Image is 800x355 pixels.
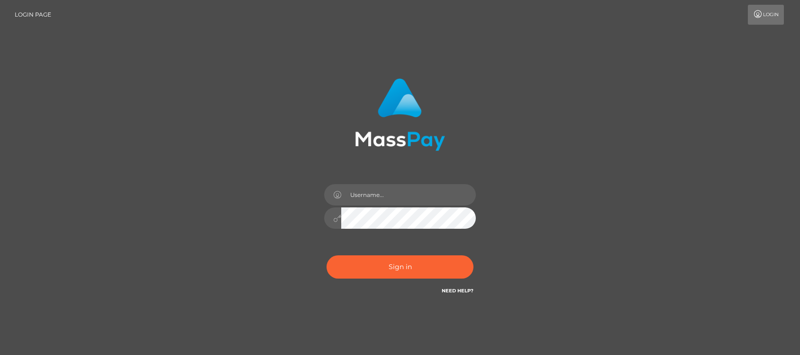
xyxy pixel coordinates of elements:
[15,5,51,25] a: Login Page
[442,288,473,294] a: Need Help?
[355,78,445,151] img: MassPay Login
[341,184,476,206] input: Username...
[327,255,473,279] button: Sign in
[748,5,784,25] a: Login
